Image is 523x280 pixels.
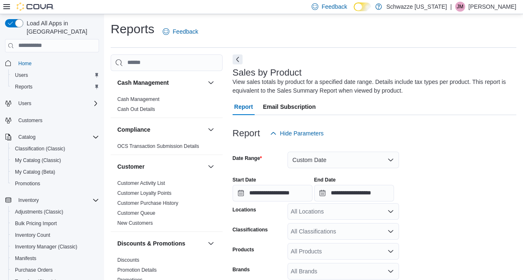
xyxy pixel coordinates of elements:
[117,210,155,216] a: Customer Queue
[18,197,39,204] span: Inventory
[354,11,354,12] span: Dark Mode
[263,98,316,115] span: Email Subscription
[117,220,153,226] a: New Customers
[12,144,69,154] a: Classification (Classic)
[117,239,204,248] button: Discounts & Promotions
[18,100,31,107] span: Users
[322,2,347,11] span: Feedback
[8,143,102,155] button: Classification (Classic)
[354,2,371,11] input: Dark Mode
[15,255,36,262] span: Manifests
[457,2,464,12] span: JM
[12,219,60,228] a: Bulk Pricing Import
[15,59,35,69] a: Home
[117,257,139,263] a: Discounts
[12,242,81,252] a: Inventory Manager (Classic)
[15,58,99,69] span: Home
[117,190,171,196] a: Customer Loyalty Points
[12,219,99,228] span: Bulk Pricing Import
[117,106,155,112] a: Cash Out Details
[117,180,165,186] a: Customer Activity List
[15,115,46,125] a: Customers
[12,70,99,80] span: Users
[386,2,447,12] p: Schwazze [US_STATE]
[8,166,102,178] button: My Catalog (Beta)
[12,207,67,217] a: Adjustments (Classic)
[18,134,35,140] span: Catalog
[8,253,102,264] button: Manifests
[387,248,394,255] button: Open list of options
[15,267,53,273] span: Purchase Orders
[12,253,99,263] span: Manifests
[117,267,157,273] span: Promotion Details
[2,57,102,69] button: Home
[8,218,102,229] button: Bulk Pricing Import
[233,177,256,183] label: Start Date
[15,195,42,205] button: Inventory
[117,180,165,187] span: Customer Activity List
[117,200,178,206] a: Customer Purchase History
[206,162,216,172] button: Customer
[8,155,102,166] button: My Catalog (Classic)
[206,78,216,88] button: Cash Management
[233,78,512,95] div: View sales totals by product for a specified date range. Details include tax types per product. T...
[12,167,59,177] a: My Catalog (Beta)
[233,226,268,233] label: Classifications
[12,179,44,189] a: Promotions
[117,162,144,171] h3: Customer
[387,228,394,235] button: Open list of options
[8,264,102,276] button: Purchase Orders
[117,79,204,87] button: Cash Management
[15,209,63,215] span: Adjustments (Classic)
[233,246,254,253] label: Products
[15,195,99,205] span: Inventory
[117,143,199,150] span: OCS Transaction Submission Details
[117,162,204,171] button: Customer
[15,115,99,125] span: Customers
[15,180,40,187] span: Promotions
[2,114,102,126] button: Customers
[12,82,99,92] span: Reports
[12,179,99,189] span: Promotions
[117,239,185,248] h3: Discounts & Promotions
[15,98,99,108] span: Users
[387,268,394,275] button: Open list of options
[18,60,32,67] span: Home
[267,125,327,142] button: Hide Parameters
[15,132,39,142] button: Catalog
[233,155,262,162] label: Date Range
[15,243,77,250] span: Inventory Manager (Classic)
[15,145,65,152] span: Classification (Classic)
[12,82,36,92] a: Reports
[23,19,99,36] span: Load All Apps in [GEOGRAPHIC_DATA]
[117,143,199,149] a: OCS Transaction Submission Details
[233,185,312,201] input: Press the down key to open a popover containing a calendar.
[8,81,102,93] button: Reports
[12,155,99,165] span: My Catalog (Classic)
[111,141,223,155] div: Compliance
[233,68,302,78] h3: Sales by Product
[450,2,452,12] p: |
[206,125,216,135] button: Compliance
[8,229,102,241] button: Inventory Count
[15,98,35,108] button: Users
[117,96,159,102] a: Cash Management
[206,238,216,248] button: Discounts & Promotions
[2,131,102,143] button: Catalog
[18,117,42,124] span: Customers
[288,152,399,168] button: Custom Date
[2,98,102,109] button: Users
[8,69,102,81] button: Users
[12,253,40,263] a: Manifests
[15,157,61,164] span: My Catalog (Classic)
[8,178,102,189] button: Promotions
[15,169,55,175] span: My Catalog (Beta)
[117,220,153,226] span: New Customers
[117,190,171,196] span: Customer Loyalty Points
[111,178,223,231] div: Customer
[111,21,154,37] h1: Reports
[12,265,99,275] span: Purchase Orders
[387,208,394,215] button: Open list of options
[8,241,102,253] button: Inventory Manager (Classic)
[12,207,99,217] span: Adjustments (Classic)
